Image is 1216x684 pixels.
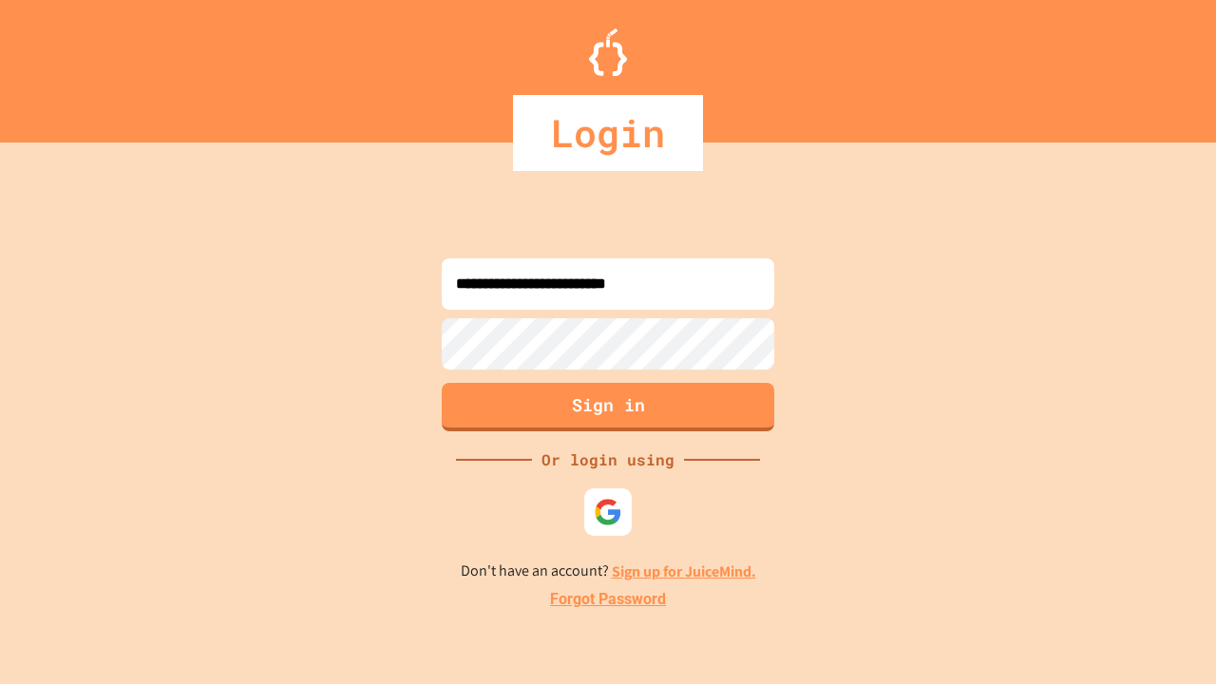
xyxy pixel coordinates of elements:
p: Don't have an account? [461,560,756,583]
div: Login [513,95,703,171]
img: Logo.svg [589,28,627,76]
div: Or login using [532,448,684,471]
a: Sign up for JuiceMind. [612,561,756,581]
img: google-icon.svg [594,498,622,526]
button: Sign in [442,383,774,431]
a: Forgot Password [550,588,666,611]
